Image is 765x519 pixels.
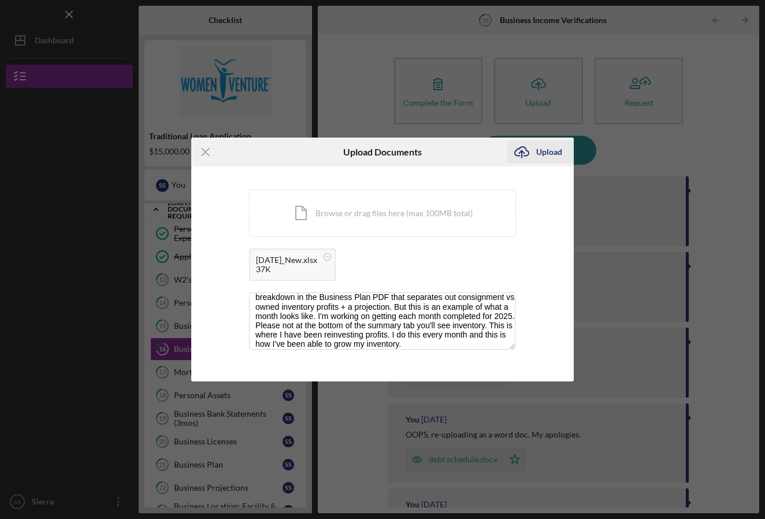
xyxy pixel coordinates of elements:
[256,265,317,274] div: 37K
[343,147,422,157] h6: Upload Documents
[536,140,562,164] div: Upload
[256,255,317,265] div: [DATE]_New.xlsx
[249,292,515,349] textarea: Here is an example of one Months Ps and Ls. I also put a full breakdown in the Business Plan PDF ...
[507,140,574,164] button: Upload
